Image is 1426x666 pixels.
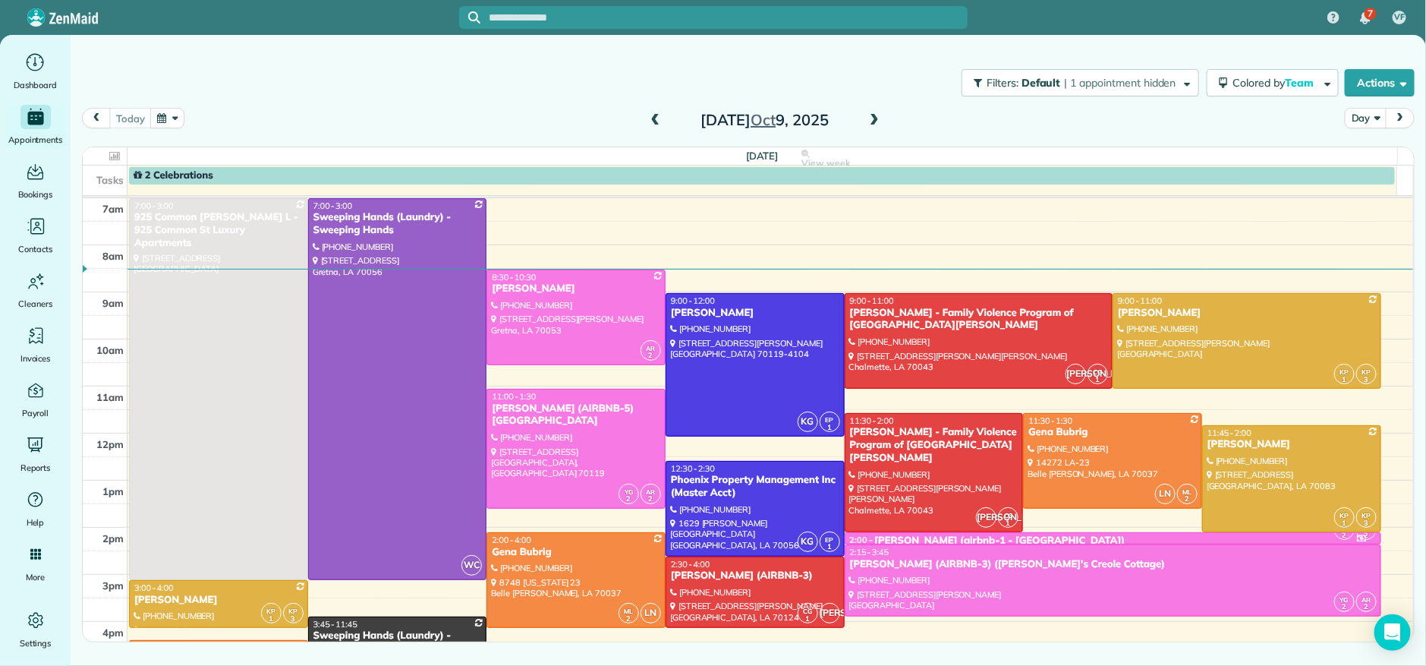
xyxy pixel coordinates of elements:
[987,76,1018,90] span: Filters:
[1335,516,1354,531] small: 1
[6,214,65,257] a: Contacts
[874,535,1125,548] div: [PERSON_NAME] (airbnb-1 - [GEOGRAPHIC_DATA])
[850,295,894,306] span: 9:00 - 11:00
[96,438,124,450] span: 12pm
[1178,492,1197,507] small: 2
[134,200,174,211] span: 7:00 - 3:00
[1233,76,1319,90] span: Colored by
[1028,415,1072,426] span: 11:30 - 1:30
[288,607,297,615] span: KP
[20,636,52,651] span: Settings
[262,612,281,627] small: 1
[1394,11,1405,24] span: VF
[670,307,840,320] div: [PERSON_NAME]
[6,488,65,530] a: Help
[1349,2,1381,35] div: 7 unread notifications
[641,492,660,507] small: 2
[625,488,633,496] span: YG
[284,612,303,627] small: 3
[1028,426,1198,439] div: Gena Bubrig
[1118,295,1162,306] span: 9:00 - 11:00
[1368,8,1373,20] span: 7
[1357,600,1376,614] small: 2
[18,187,53,202] span: Bookings
[491,546,661,559] div: Gena Bubrig
[492,272,536,282] span: 8:30 - 10:30
[1340,595,1349,604] span: YG
[102,485,124,497] span: 1pm
[492,535,531,545] span: 2:00 - 4:00
[1004,511,1013,519] span: CG
[6,378,65,421] a: Payroll
[266,607,275,615] span: KP
[96,391,124,403] span: 11am
[6,50,65,93] a: Dashboard
[647,488,656,496] span: AR
[134,594,304,607] div: [PERSON_NAME]
[625,607,634,615] span: ML
[850,415,894,426] span: 11:30 - 2:00
[641,349,660,363] small: 2
[1066,364,1086,384] span: [PERSON_NAME]
[1357,516,1376,531] small: 3
[1183,488,1192,496] span: ML
[1345,108,1387,128] button: Day
[798,412,818,432] span: KG
[1357,529,1376,543] small: 2
[102,250,124,262] span: 8am
[134,169,213,181] span: 2 Celebrations
[22,406,49,421] span: Payroll
[820,421,839,435] small: 1
[134,582,174,593] span: 3:00 - 4:00
[849,307,1109,333] div: [PERSON_NAME] - Family Violence Program of [GEOGRAPHIC_DATA][PERSON_NAME]
[14,77,57,93] span: Dashboard
[751,110,776,129] span: Oct
[1088,373,1107,387] small: 1
[20,460,51,475] span: Reports
[1207,438,1377,451] div: [PERSON_NAME]
[670,570,840,582] div: [PERSON_NAME] (AIRBNB-3)
[1155,484,1176,504] span: LN
[313,211,483,237] div: Sweeping Hands (Laundry) - Sweeping Hands
[102,532,124,544] span: 2pm
[491,402,661,428] div: [PERSON_NAME] (AIRBNB-5) [GEOGRAPHIC_DATA]
[976,507,996,528] span: [PERSON_NAME]
[102,579,124,592] span: 3pm
[999,516,1018,531] small: 1
[798,612,817,627] small: 1
[850,547,889,557] span: 2:15 - 3:45
[849,558,1377,571] div: [PERSON_NAME] (AIRBNB-3) ([PERSON_NAME]'s Creole Cottage)
[820,603,840,623] span: [PERSON_NAME]
[6,269,65,311] a: Cleaners
[671,559,710,570] span: 2:30 - 4:00
[82,108,111,128] button: prev
[1335,373,1354,387] small: 1
[96,344,124,356] span: 10am
[1339,511,1349,519] span: KP
[820,540,839,554] small: 1
[18,296,52,311] span: Cleaners
[670,474,840,500] div: Phoenix Property Management Inc (Master Acct)
[1335,600,1354,614] small: 2
[1361,511,1371,519] span: KP
[1207,428,1251,438] span: 11:45 - 2:00
[619,612,638,627] small: 2
[6,608,65,651] a: Settings
[1094,368,1103,376] span: CG
[102,627,124,639] span: 4pm
[27,515,45,530] span: Help
[647,344,656,352] span: AR
[313,619,357,630] span: 3:45 - 11:45
[6,105,65,147] a: Appointments
[102,203,124,215] span: 7am
[954,69,1198,96] a: Filters: Default | 1 appointment hidden
[1065,76,1176,90] span: | 1 appointment hidden
[6,159,65,202] a: Bookings
[1361,595,1371,604] span: AR
[1021,76,1062,90] span: Default
[1339,368,1349,376] span: KP
[1386,108,1415,128] button: next
[461,555,482,576] span: WC
[492,391,536,402] span: 11:00 - 1:30
[6,433,65,475] a: Reports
